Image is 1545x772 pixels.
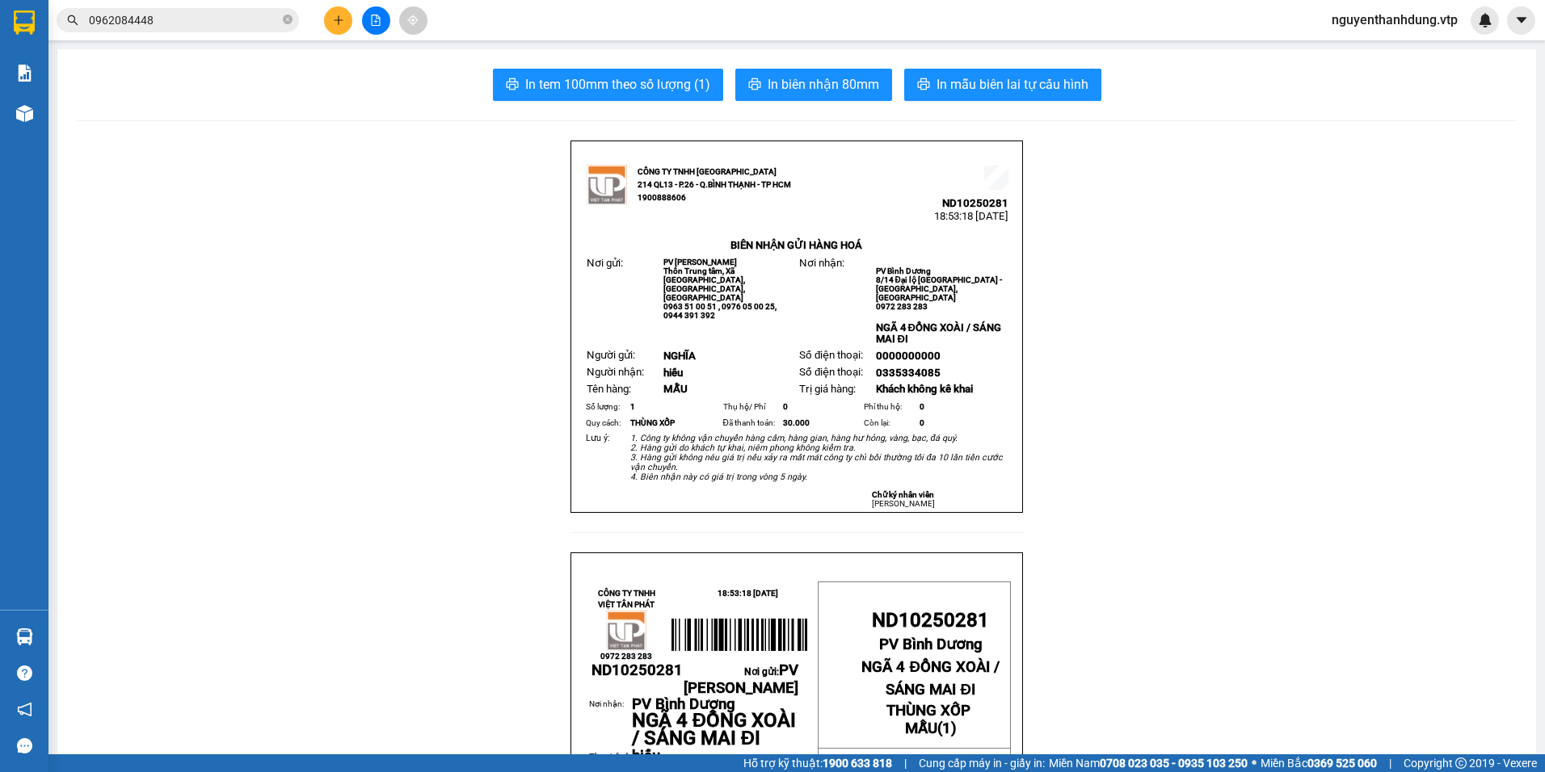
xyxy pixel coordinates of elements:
[721,399,781,415] td: Thụ hộ/ Phí
[876,275,1002,302] span: 8/14 Đại lộ [GEOGRAPHIC_DATA] - [GEOGRAPHIC_DATA], [GEOGRAPHIC_DATA]
[876,266,931,275] span: PV Bình Dương
[16,36,37,77] img: logo
[876,350,941,362] span: 0000000000
[876,383,973,395] span: Khách không kê khai
[600,652,652,661] span: 0972 283 283
[587,383,631,395] span: Tên hàng:
[587,349,635,361] span: Người gửi:
[55,113,117,131] span: PV [PERSON_NAME]
[370,15,381,26] span: file-add
[42,26,131,86] strong: CÔNG TY TNHH [GEOGRAPHIC_DATA] 214 QL13 - P.26 - Q.BÌNH THẠNH - TP HCM 1900888606
[684,666,798,695] span: Nơi gửi:
[730,239,862,251] strong: BIÊN NHẬN GỬI HÀNG HOÁ
[663,350,696,362] span: NGHĨA
[583,415,628,431] td: Quy cách:
[630,433,1003,482] em: 1. Công ty không vận chuyển hàng cấm, hàng gian, hàng hư hỏng, vàng, bạc, đá quý. 2. Hàng gửi do ...
[589,748,629,763] span: :
[718,589,778,598] span: 18:53:18 [DATE]
[1100,757,1248,770] strong: 0708 023 035 - 0935 103 250
[879,636,983,653] span: PV Bình Dương
[872,490,934,499] strong: Chữ ký nhân viên
[783,402,788,411] span: 0
[886,702,970,720] span: THÙNG XỐP
[1478,13,1492,27] img: icon-new-feature
[589,698,631,748] td: Nơi nhận:
[799,383,856,395] span: Trị giá hàng:
[324,6,352,35] button: plus
[598,589,655,609] strong: CÔNG TY TNHH VIỆT TÂN PHÁT
[17,702,32,717] span: notification
[1455,757,1467,769] span: copyright
[587,257,623,269] span: Nơi gửi:
[1252,760,1257,766] span: ⚪️
[904,754,907,772] span: |
[17,738,32,753] span: message
[17,665,32,681] span: question-circle
[861,658,999,699] span: NGÃ 4 ĐỒNG XOÀI / SÁNG MAI ĐI
[632,709,796,749] span: NGÃ 4 ĐỒNG XOÀI / SÁNG MAI ĐI
[14,10,35,35] img: logo-vxr
[399,6,427,35] button: aim
[663,258,737,266] span: PV [PERSON_NAME]
[861,399,918,415] td: Phí thu hộ:
[407,15,419,26] span: aim
[506,78,519,93] span: printer
[1507,6,1535,35] button: caret-down
[89,11,280,29] input: Tìm tên, số ĐT hoặc mã đơn
[684,661,798,697] span: PV [PERSON_NAME]
[283,15,293,24] span: close-circle
[1261,754,1377,772] span: Miền Bắc
[663,266,745,302] span: Thôn Trung tâm, Xã [GEOGRAPHIC_DATA], [GEOGRAPHIC_DATA], [GEOGRAPHIC_DATA]
[799,349,863,361] span: Số điện thoại:
[904,69,1101,101] button: printerIn mẫu biên lai tự cấu hình
[799,257,844,269] span: Nơi nhận:
[16,65,33,82] img: solution-icon
[663,302,777,320] span: 0963 51 00 51 , 0976 05 00 25, 0944 391 392
[876,321,1001,345] span: NGÃ 4 ĐỒNG XOÀI / SÁNG MAI ĐI
[743,754,892,772] span: Hỗ trợ kỹ thuật:
[56,97,187,109] strong: BIÊN NHẬN GỬI HÀNG HOÁ
[920,402,924,411] span: 0
[1307,757,1377,770] strong: 0369 525 060
[663,383,688,395] span: MẪU
[362,6,390,35] button: file-add
[606,610,646,651] img: logo
[872,499,935,508] span: [PERSON_NAME]
[638,167,791,202] strong: CÔNG TY TNHH [GEOGRAPHIC_DATA] 214 QL13 - P.26 - Q.BÌNH THẠNH - TP HCM 1900888606
[823,757,892,770] strong: 1900 633 818
[283,13,293,28] span: close-circle
[783,418,810,427] span: 30.000
[67,15,78,26] span: search
[1319,10,1471,30] span: nguyenthanhdung.vtp
[630,402,635,411] span: 1
[1514,13,1529,27] span: caret-down
[16,628,33,645] img: warehouse-icon
[861,415,918,431] td: Còn lại:
[124,112,149,136] span: Nơi nhận:
[942,197,1008,209] span: ND10250281
[905,720,937,737] span: MẪU
[632,747,660,765] span: hiếu
[525,74,710,94] span: In tem 100mm theo số lượng (1)
[886,702,975,737] strong: ( )
[589,752,625,762] span: Tên nhận
[876,302,928,311] span: 0972 283 283
[934,210,1008,222] span: 18:53:18 [DATE]
[937,74,1088,94] span: In mẫu biên lai tự cấu hình
[799,366,863,378] span: Số điện thoại:
[919,754,1045,772] span: Cung cấp máy in - giấy in:
[1049,754,1248,772] span: Miền Nam
[154,73,228,85] span: 18:53:18 [DATE]
[16,105,33,122] img: warehouse-icon
[630,418,675,427] span: THÙNG XỐP
[748,78,761,93] span: printer
[721,415,781,431] td: Đã thanh toán:
[663,367,683,379] span: hiếu
[735,69,892,101] button: printerIn biên nhận 80mm
[872,609,989,631] span: ND10250281
[493,69,723,101] button: printerIn tem 100mm theo số lượng (1)
[586,433,610,443] span: Lưu ý:
[333,15,344,26] span: plus
[942,720,951,737] span: 1
[587,165,627,205] img: logo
